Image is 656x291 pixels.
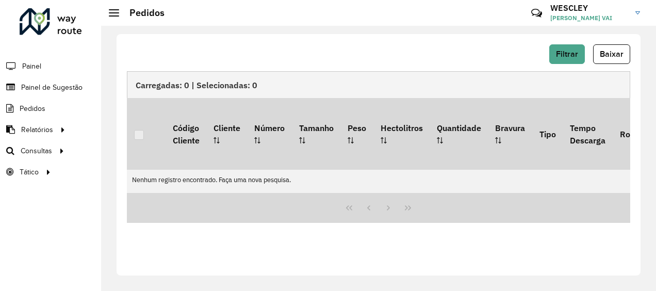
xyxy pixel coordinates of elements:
[549,44,585,64] button: Filtrar
[550,13,628,23] span: [PERSON_NAME] VAI
[21,145,52,156] span: Consultas
[600,50,624,58] span: Baixar
[22,61,41,72] span: Painel
[21,82,83,93] span: Painel de Sugestão
[166,98,206,169] th: Código Cliente
[532,98,563,169] th: Tipo
[563,98,612,169] th: Tempo Descarga
[526,2,548,24] a: Contato Rápido
[299,123,334,133] font: Tamanho
[593,44,630,64] button: Baixar
[20,103,45,114] span: Pedidos
[254,123,285,133] font: Número
[21,124,53,135] span: Relatórios
[437,123,481,133] font: Quantidade
[550,3,628,13] h3: WESCLEY
[556,50,578,58] span: Filtrar
[20,167,39,177] span: Tático
[495,123,525,133] font: Bravura
[136,80,257,90] font: Carregadas: 0 | Selecionadas: 0
[214,123,240,133] font: Cliente
[381,123,423,133] font: Hectolitros
[348,123,366,133] font: Peso
[119,7,165,19] h2: Pedidos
